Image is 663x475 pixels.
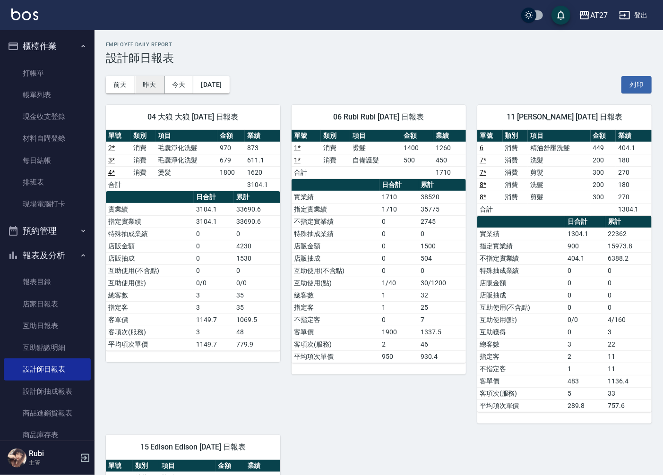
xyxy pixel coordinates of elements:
[565,326,605,338] td: 0
[292,301,379,314] td: 指定客
[234,326,280,338] td: 48
[106,277,194,289] td: 互助使用(點)
[418,289,466,301] td: 32
[418,264,466,277] td: 0
[433,154,466,166] td: 450
[379,228,418,240] td: 0
[106,203,194,215] td: 實業績
[106,42,652,48] h2: Employee Daily Report
[503,178,528,191] td: 消費
[418,338,466,350] td: 46
[194,252,234,264] td: 0
[477,130,503,142] th: 單號
[379,289,418,301] td: 1
[131,130,156,142] th: 類別
[194,301,234,314] td: 3
[194,264,234,277] td: 0
[292,166,321,178] td: 合計
[194,326,234,338] td: 3
[565,314,605,326] td: 0/0
[477,350,565,363] td: 指定客
[4,424,91,446] a: 商品庫存表
[292,130,321,142] th: 單號
[418,191,466,203] td: 38520
[292,289,379,301] td: 總客數
[379,191,418,203] td: 1710
[605,264,652,277] td: 0
[528,154,590,166] td: 洗髮
[565,228,605,240] td: 1304.1
[194,191,234,204] th: 日合計
[217,142,245,154] td: 970
[379,350,418,363] td: 950
[303,112,455,122] span: 06 Rubi Rubi [DATE] 日報表
[292,326,379,338] td: 客單價
[565,216,605,228] th: 日合計
[292,264,379,277] td: 互助使用(不含點)
[292,240,379,252] td: 店販金額
[565,264,605,277] td: 0
[575,6,611,25] button: AT27
[159,460,215,472] th: 項目
[477,363,565,375] td: 不指定客
[4,106,91,127] a: 現金收支登錄
[131,166,156,178] td: 消費
[551,6,570,25] button: save
[131,142,156,154] td: 消費
[477,289,565,301] td: 店販抽成
[4,381,91,402] a: 設計師抽成報表
[156,154,217,166] td: 毛囊淨化洗髮
[29,458,77,467] p: 主管
[477,252,565,264] td: 不指定實業績
[605,387,652,399] td: 33
[4,62,91,84] a: 打帳單
[321,154,350,166] td: 消費
[245,154,280,166] td: 611.1
[106,252,194,264] td: 店販抽成
[379,215,418,228] td: 0
[8,449,26,467] img: Person
[605,240,652,252] td: 15973.8
[234,264,280,277] td: 0
[605,314,652,326] td: 4/160
[321,142,350,154] td: 消費
[379,252,418,264] td: 0
[106,178,131,191] td: 合計
[106,314,194,326] td: 客單價
[418,314,466,326] td: 7
[29,449,77,458] h5: Rubi
[591,178,616,191] td: 200
[401,130,433,142] th: 金額
[106,130,131,142] th: 單號
[503,191,528,203] td: 消費
[292,252,379,264] td: 店販抽成
[503,130,528,142] th: 類別
[156,166,217,178] td: 燙髮
[605,326,652,338] td: 3
[292,191,379,203] td: 實業績
[418,301,466,314] td: 25
[477,387,565,399] td: 客項次(服務)
[565,363,605,375] td: 1
[133,460,160,472] th: 類別
[418,326,466,338] td: 1337.5
[616,166,652,178] td: 270
[605,375,652,387] td: 1136.4
[379,179,418,191] th: 日合計
[350,154,401,166] td: 自備護髮
[433,130,466,142] th: 業績
[106,228,194,240] td: 特殊抽成業績
[106,289,194,301] td: 總客數
[379,326,418,338] td: 1900
[621,76,652,93] button: 列印
[503,166,528,178] td: 消費
[4,84,91,106] a: 帳單列表
[194,338,234,350] td: 1149.7
[4,337,91,358] a: 互助點數明細
[292,350,379,363] td: 平均項次單價
[477,228,565,240] td: 實業績
[480,144,483,152] a: 6
[193,76,229,93] button: [DATE]
[418,252,466,264] td: 504
[245,166,280,178] td: 1620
